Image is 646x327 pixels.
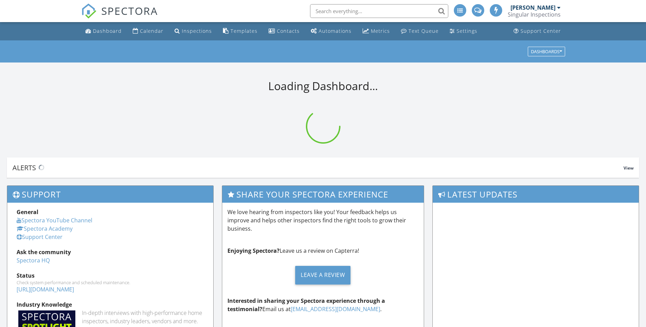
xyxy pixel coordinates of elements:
div: Inspections [182,28,212,34]
h3: Support [7,186,213,203]
a: Contacts [266,25,302,38]
span: View [624,165,634,171]
span: SPECTORA [101,3,158,18]
a: Support Center [511,25,564,38]
div: Ask the community [17,248,204,256]
div: Text Queue [409,28,439,34]
div: Singular Inspections [508,11,561,18]
a: Spectora YouTube Channel [17,217,92,224]
a: Dashboard [83,25,124,38]
a: Metrics [360,25,393,38]
a: Settings [447,25,480,38]
div: Check system performance and scheduled maintenance. [17,280,204,285]
h3: Share Your Spectora Experience [222,186,424,203]
div: Status [17,271,204,280]
p: We love hearing from inspectors like you! Your feedback helps us improve and helps other inspecto... [227,208,419,233]
strong: Interested in sharing your Spectora experience through a testimonial? [227,297,385,313]
div: Contacts [277,28,300,34]
div: Calendar [140,28,163,34]
div: Support Center [521,28,561,34]
div: Templates [231,28,258,34]
a: Automations (Advanced) [308,25,354,38]
a: Calendar [130,25,166,38]
div: Alerts [12,163,624,172]
div: Leave a Review [295,266,350,285]
a: Leave a Review [227,260,419,290]
p: Email us at . [227,297,419,313]
a: Inspections [172,25,215,38]
div: Settings [457,28,477,34]
input: Search everything... [310,4,448,18]
h3: Latest Updates [433,186,639,203]
a: [URL][DOMAIN_NAME] [17,286,74,293]
div: Dashboard [93,28,122,34]
a: Support Center [17,233,63,241]
div: Industry Knowledge [17,300,204,309]
a: SPECTORA [81,9,158,24]
strong: General [17,208,38,216]
div: Automations [319,28,352,34]
button: Dashboards [528,47,565,56]
a: [EMAIL_ADDRESS][DOMAIN_NAME] [291,305,380,313]
p: Leave us a review on Capterra! [227,247,419,255]
div: Metrics [371,28,390,34]
div: Dashboards [531,49,562,54]
div: [PERSON_NAME] [511,4,555,11]
img: The Best Home Inspection Software - Spectora [81,3,96,19]
a: Spectora Academy [17,225,73,232]
a: Templates [220,25,260,38]
a: Text Queue [398,25,441,38]
a: Spectora HQ [17,257,50,264]
strong: Enjoying Spectora? [227,247,280,254]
